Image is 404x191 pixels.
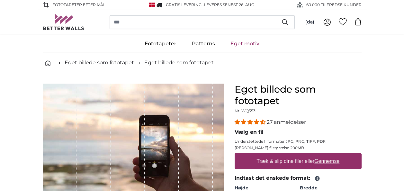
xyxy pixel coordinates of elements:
[166,2,202,7] span: GRATIS Levering!
[184,35,223,52] a: Patterns
[267,119,306,125] span: 27 anmeldelser
[137,35,184,52] a: Fototapeter
[235,174,362,182] legend: Indtast det ønskede format:
[43,14,85,30] img: Betterwalls
[300,16,319,28] button: (da)
[65,59,134,67] a: Eget billede som fototapet
[144,59,214,67] a: Eget billede som fototapet
[235,108,256,113] span: Nr. WQ553
[202,2,255,7] span: -
[43,52,362,73] nav: breadcrumbs
[314,158,339,164] u: Gennemse
[254,155,342,168] label: Træk & slip dine filer eller
[235,119,267,125] span: 4.41 stars
[149,3,155,7] img: Danmark
[223,35,267,52] a: Eget motiv
[235,84,362,107] h1: Eget billede som fototapet
[306,2,362,8] span: 60.000 TILFREDSE KUNDER
[235,128,362,136] legend: Vælg en fil
[204,2,255,7] span: Leveres senest 26. aug.
[235,145,362,150] p: [PERSON_NAME] filstørrelse 200MB.
[235,139,362,144] p: Understøttede filformater JPG, PNG, TIFF, PDF.
[52,2,105,8] span: FOTOTAPETER EFTER MÅL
